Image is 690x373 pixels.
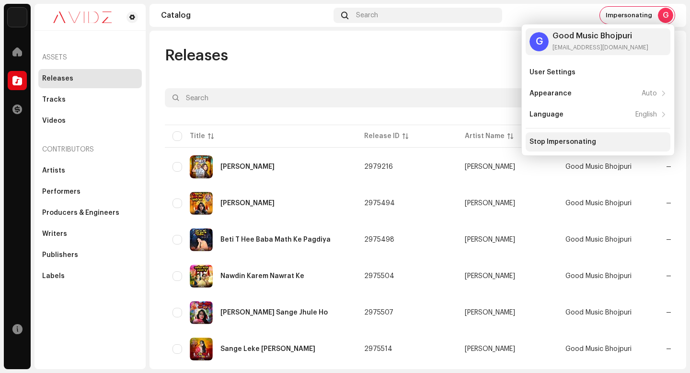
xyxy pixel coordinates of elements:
[42,96,66,104] div: Tracks
[38,267,142,286] re-m-nav-item: Labels
[465,163,550,170] span: Sarswati Sargam
[465,273,515,280] div: [PERSON_NAME]
[38,69,142,88] re-m-nav-item: Releases
[42,12,123,23] img: 0c631eef-60b6-411a-a233-6856366a70de
[658,8,673,23] div: G
[42,272,65,280] div: Labels
[165,46,228,65] span: Releases
[220,200,275,207] div: Jaykara Bolo Shera Wali Ka
[38,46,142,69] re-a-nav-header: Assets
[161,12,330,19] div: Catalog
[465,273,550,280] span: Neelu Mishra
[364,200,395,207] span: 2975494
[529,69,575,76] div: User Settings
[356,12,378,19] span: Search
[190,131,205,141] div: Title
[465,163,515,170] div: [PERSON_NAME]
[552,44,648,51] div: [EMAIL_ADDRESS][DOMAIN_NAME]
[220,309,328,316] div: Sato Bahin Sange Jhule Ho
[8,8,27,27] img: 10d72f0b-d06a-424f-aeaa-9c9f537e57b6
[190,155,213,178] img: 5f709dd4-2505-4df2-93ba-08d2636c10e0
[465,200,550,207] span: Neelu Mishra
[38,203,142,222] re-m-nav-item: Producers & Engineers
[465,236,515,243] div: [PERSON_NAME]
[38,90,142,109] re-m-nav-item: Tracks
[190,265,213,288] img: 0c49453e-96c6-4977-8a6c-d1e0008fcfa1
[465,309,515,316] div: [PERSON_NAME]
[529,32,549,51] div: G
[220,346,315,352] div: Sange Leke Ridhi Sidhi Aaihe
[465,346,515,352] div: [PERSON_NAME]
[364,163,393,170] span: 2979216
[666,236,672,243] span: —
[666,346,672,352] span: —
[666,273,672,280] span: —
[666,163,672,170] span: —
[565,346,632,352] span: Good Music Bhojpuri
[190,338,213,361] img: e7b1c4ea-1d4b-4968-b57c-f25ded99b62a
[42,230,67,238] div: Writers
[220,236,331,243] div: Beti T Hee Baba Math Ke Pagdiya
[42,209,119,217] div: Producers & Engineers
[364,131,400,141] div: Release ID
[42,167,65,175] div: Artists
[642,90,657,97] div: Auto
[565,163,632,170] span: Good Music Bhojpuri
[190,192,213,215] img: 5aa1a043-4a71-4a68-ac97-64b01f2f9daa
[42,75,73,82] div: Releases
[635,111,657,118] div: English
[606,12,652,19] span: Impersonating
[465,131,505,141] div: Artist Name
[38,182,142,201] re-m-nav-item: Performers
[465,346,550,352] span: Neelu Mishra
[526,84,670,103] re-m-nav-item: Appearance
[364,346,392,352] span: 2975514
[190,301,213,324] img: 22a1e841-f2f8-42c2-b38c-fc0b47b2aae4
[38,224,142,244] re-m-nav-item: Writers
[526,63,670,82] re-m-nav-item: User Settings
[42,188,80,196] div: Performers
[465,200,515,207] div: [PERSON_NAME]
[38,111,142,130] re-m-nav-item: Videos
[220,273,304,280] div: Nawdin Karem Nawrat Ke
[165,88,571,107] input: Search
[552,32,648,40] div: Good Music Bhojpuri
[666,200,672,207] span: —
[565,236,632,243] span: Good Music Bhojpuri
[465,236,550,243] span: Neelu Mishra
[529,111,563,118] div: Language
[190,228,213,251] img: d3fe4027-809e-4bb6-b356-580701defaa7
[38,245,142,265] re-m-nav-item: Publishers
[465,309,550,316] span: Neelu Mishra
[38,161,142,180] re-m-nav-item: Artists
[364,236,394,243] span: 2975498
[666,309,672,316] span: —
[42,251,78,259] div: Publishers
[565,273,632,280] span: Good Music Bhojpuri
[364,309,393,316] span: 2975507
[529,90,572,97] div: Appearance
[529,138,596,146] div: Stop Impersonating
[565,200,632,207] span: Good Music Bhojpuri
[364,273,394,280] span: 2975504
[38,138,142,161] re-a-nav-header: Contributors
[565,309,632,316] span: Good Music Bhojpuri
[526,105,670,124] re-m-nav-item: Language
[526,132,670,152] re-m-nav-item: Stop Impersonating
[42,117,66,125] div: Videos
[220,163,275,170] div: Saeya Sanak Gail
